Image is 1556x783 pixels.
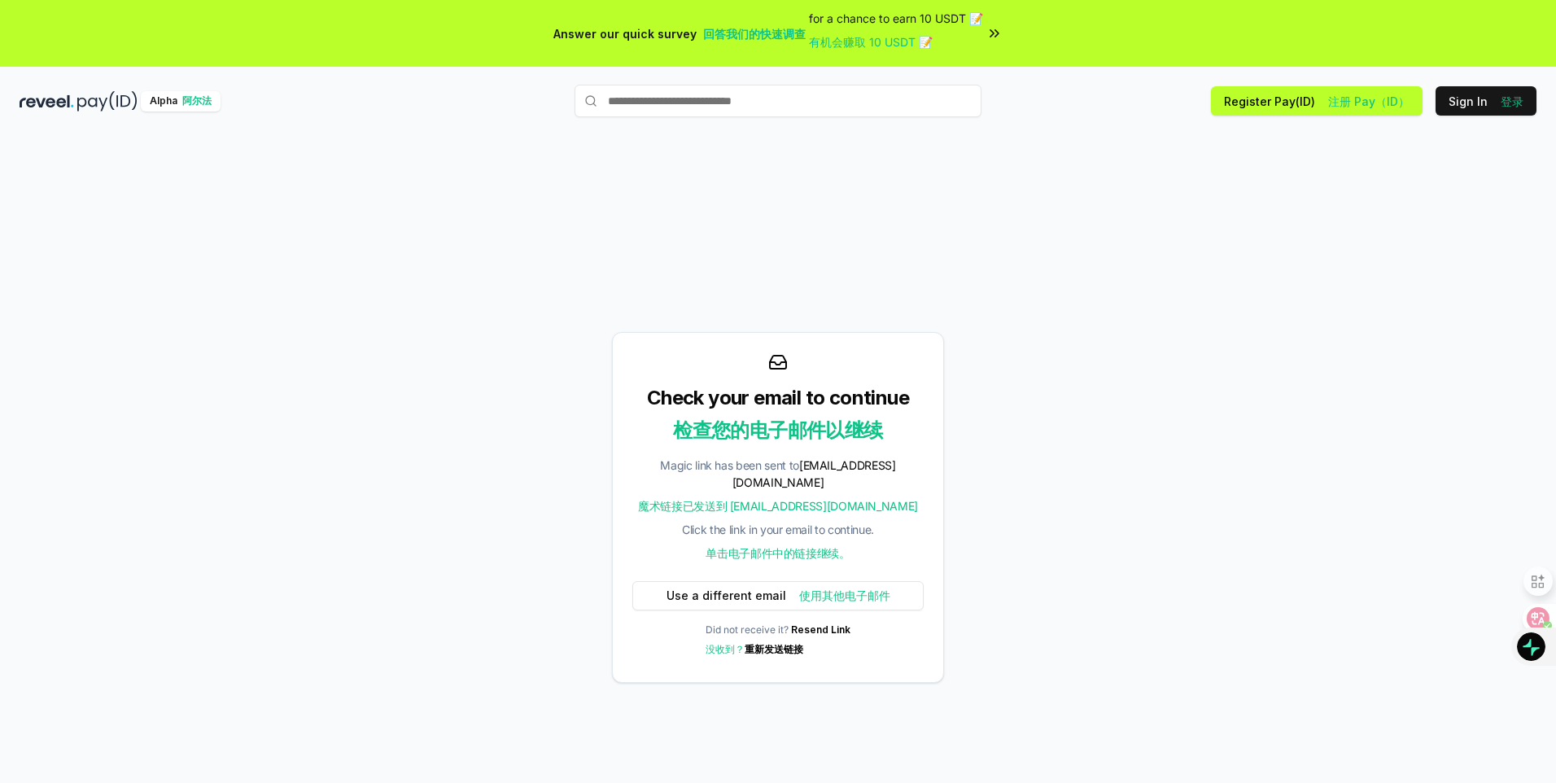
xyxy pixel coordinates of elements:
[706,546,850,560] font: 单击电子邮件中的链接继续。
[745,643,803,655] a: 重新发送链接
[632,581,924,610] button: Use a different email 使用其他电子邮件
[632,385,924,450] div: Check your email to continue
[20,91,74,112] img: reveel_dark
[791,623,850,636] a: Resend Link
[673,418,882,442] font: 检查您的电子邮件以继续
[141,91,221,112] div: Alpha
[632,457,924,568] div: Magic link has been sent to Click the link in your email to continue.
[1328,94,1410,108] font: 注册 Pay（ID）
[706,623,850,663] p: Did not receive it?
[1436,86,1536,116] button: Sign In 登录
[1501,94,1523,108] font: 登录
[809,10,983,57] span: for a chance to earn 10 USDT 📝
[77,91,138,112] img: pay_id
[182,94,212,107] font: 阿尔法
[1211,86,1423,116] button: Register Pay(ID) 注册 Pay（ID）
[553,25,806,42] span: Answer our quick survey
[703,27,806,41] font: 回答我们的快速调查
[809,35,933,49] font: 有机会赚取 10 USDT 📝
[732,458,896,489] span: [EMAIL_ADDRESS][DOMAIN_NAME]
[706,643,803,655] font: 没收到？
[799,588,890,602] font: 使用其他电子邮件
[638,499,918,513] font: 魔术链接已发送到 [EMAIL_ADDRESS][DOMAIN_NAME]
